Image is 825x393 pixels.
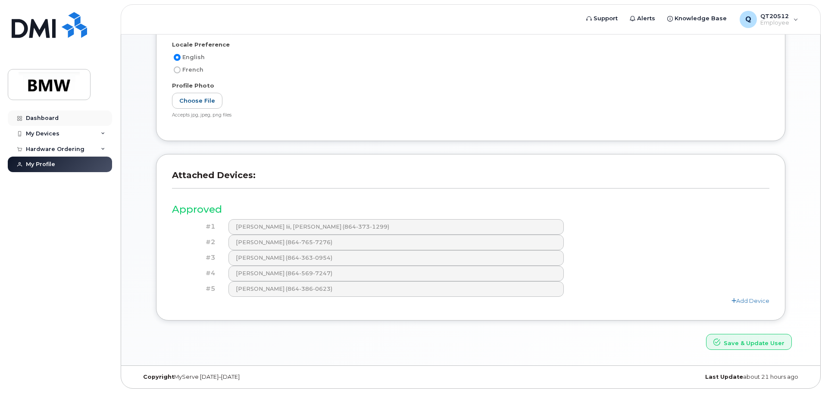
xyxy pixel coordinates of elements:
[174,66,181,73] input: French
[675,14,727,23] span: Knowledge Base
[624,10,661,27] a: Alerts
[172,204,769,215] h3: Approved
[178,254,216,261] h4: #3
[731,297,769,304] a: Add Device
[178,285,216,292] h4: #5
[178,239,216,246] h4: #2
[172,82,214,90] label: Profile Photo
[661,10,733,27] a: Knowledge Base
[178,223,216,230] h4: #1
[582,374,805,380] div: about 21 hours ago
[787,355,819,387] iframe: Messenger Launcher
[745,14,751,25] span: Q
[172,93,222,109] label: Choose File
[172,41,230,49] label: Locale Preference
[143,374,174,380] strong: Copyright
[174,54,181,61] input: English
[760,13,789,19] span: QT20512
[706,334,792,350] button: Save & Update User
[178,270,216,277] h4: #4
[137,374,359,380] div: MyServe [DATE]–[DATE]
[172,170,769,189] h3: Attached Devices:
[760,19,789,26] span: Employee
[734,11,804,28] div: QT20512
[580,10,624,27] a: Support
[705,374,743,380] strong: Last Update
[182,66,203,73] span: French
[637,14,655,23] span: Alerts
[172,112,762,119] div: Accepts jpg, jpeg, png files
[594,14,618,23] span: Support
[182,54,205,60] span: English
